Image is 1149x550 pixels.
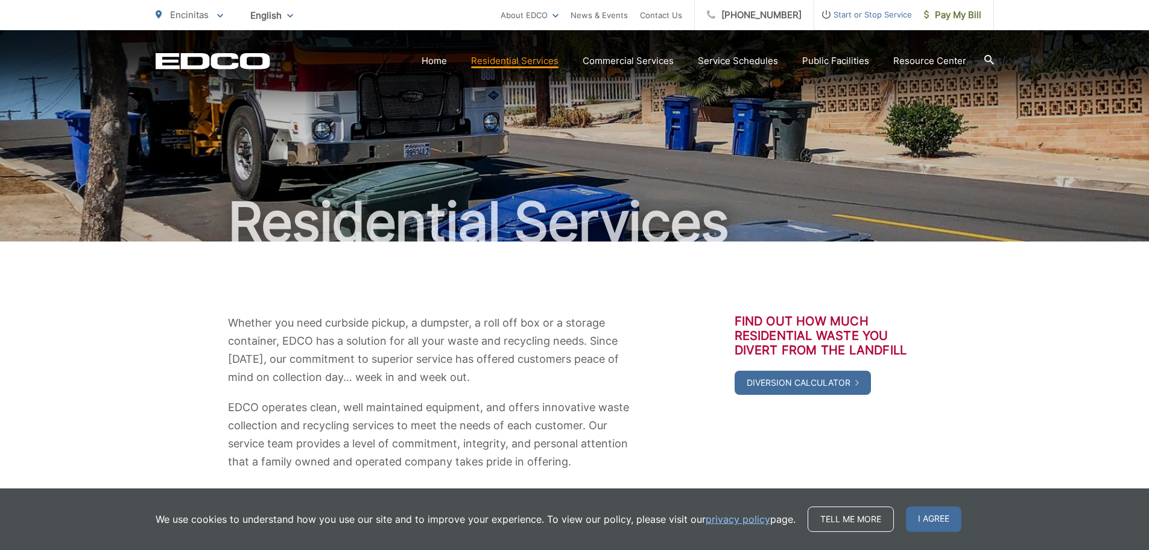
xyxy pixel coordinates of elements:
[156,512,796,526] p: We use cookies to understand how you use our site and to improve your experience. To view our pol...
[228,398,632,471] p: EDCO operates clean, well maintained equipment, and offers innovative waste collection and recycl...
[735,371,871,395] a: Diversion Calculator
[156,53,270,69] a: EDCD logo. Return to the homepage.
[228,314,632,386] p: Whether you need curbside pickup, a dumpster, a roll off box or a storage container, EDCO has a s...
[583,54,674,68] a: Commercial Services
[802,54,869,68] a: Public Facilities
[241,5,302,26] span: English
[698,54,778,68] a: Service Schedules
[893,54,966,68] a: Resource Center
[170,9,209,21] span: Encinitas
[571,8,628,22] a: News & Events
[471,54,559,68] a: Residential Services
[640,8,682,22] a: Contact Us
[924,8,981,22] span: Pay My Bill
[706,512,770,526] a: privacy policy
[735,314,922,357] h3: Find out how much residential waste you divert from the landfill
[906,507,961,532] span: I agree
[501,8,559,22] a: About EDCO
[156,192,994,252] h1: Residential Services
[808,507,894,532] a: Tell me more
[422,54,447,68] a: Home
